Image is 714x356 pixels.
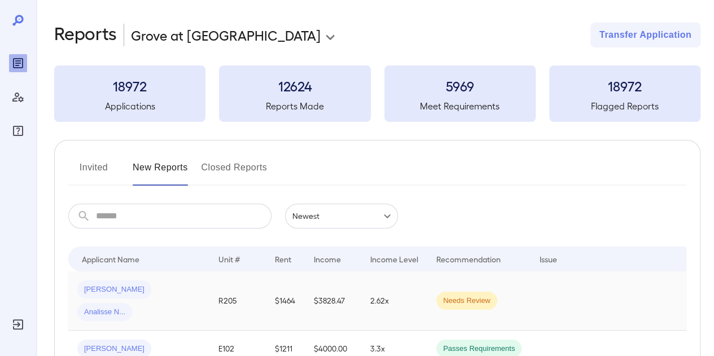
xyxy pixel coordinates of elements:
div: Income [314,252,341,266]
summary: 18972Applications12624Reports Made5969Meet Requirements18972Flagged Reports [54,65,700,122]
button: Invited [68,159,119,186]
div: Reports [9,54,27,72]
p: Grove at [GEOGRAPHIC_DATA] [131,26,321,44]
div: Newest [285,204,398,228]
div: Manage Users [9,88,27,106]
div: Applicant Name [82,252,139,266]
div: FAQ [9,122,27,140]
h2: Reports [54,23,117,47]
div: Issue [540,252,558,266]
td: 2.62x [361,271,427,331]
td: $3828.47 [305,271,361,331]
h5: Flagged Reports [549,99,700,113]
span: [PERSON_NAME] [77,344,151,354]
div: Unit # [218,252,240,266]
span: Needs Review [436,296,497,306]
span: Passes Requirements [436,344,522,354]
div: Log Out [9,315,27,333]
span: [PERSON_NAME] [77,284,151,295]
h3: 18972 [549,77,700,95]
td: $1464 [266,271,305,331]
div: Income Level [370,252,418,266]
h3: 5969 [384,77,536,95]
h3: 12624 [219,77,370,95]
td: R205 [209,271,266,331]
h3: 18972 [54,77,205,95]
button: New Reports [133,159,188,186]
h5: Meet Requirements [384,99,536,113]
div: Rent [275,252,293,266]
span: Analisse N... [77,307,132,318]
button: Transfer Application [590,23,700,47]
button: Closed Reports [202,159,268,186]
h5: Applications [54,99,205,113]
div: Recommendation [436,252,501,266]
h5: Reports Made [219,99,370,113]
